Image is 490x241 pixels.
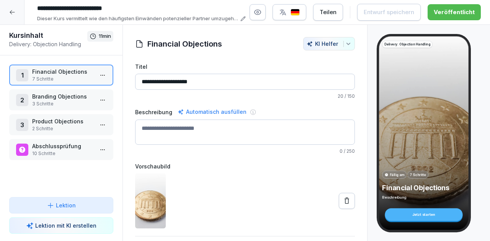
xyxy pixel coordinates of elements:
div: Jetzt starten [385,208,462,221]
p: Abschlussprüfung [32,142,93,150]
div: 3 [16,119,28,131]
div: 3Product Objections2 Schritte [9,114,113,135]
p: Financial Objections [382,183,465,192]
div: 2Branding Objections3 Schritte [9,89,113,110]
p: Delivery: Objection Handling [9,40,87,48]
button: Entwurf speichern [357,4,421,21]
p: / 250 [135,148,355,155]
button: Teilen [313,4,343,21]
button: Lektion [9,197,113,214]
img: gzn57nbfrxb0p5iq8mhtejwm.png [135,173,166,228]
label: Beschreibung [135,108,172,116]
h1: Kursinhalt [9,31,87,40]
p: 7 Schritte [410,172,426,177]
p: Dieser Kurs vermittelt wie den häufigsten Einwänden potenzieller Partner umzugehen und diese erfo... [37,15,238,23]
p: Fällig am [390,172,404,177]
div: Abschlussprüfung10 Schritte [9,139,113,160]
p: Beschreibung [382,194,465,199]
p: Product Objections [32,117,93,125]
div: 1Financial Objections7 Schritte [9,65,113,86]
div: Veröffentlicht [434,8,475,16]
div: 2 [16,94,28,106]
p: Branding Objections [32,92,93,100]
div: 1 [16,69,28,81]
span: 0 [340,148,343,154]
img: de.svg [291,9,300,16]
span: 20 [338,93,343,99]
p: Lektion [56,201,76,209]
p: Financial Objections [32,68,93,76]
p: 10 Schritte [32,150,93,157]
p: 2 Schritte [32,125,93,132]
div: Automatisch ausfüllen [176,107,248,116]
p: 11 min [99,32,111,40]
p: 7 Schritte [32,76,93,82]
button: Lektion mit KI erstellen [9,217,113,234]
div: Entwurf speichern [364,8,414,16]
p: / 150 [135,93,355,100]
label: Vorschaubild [135,162,355,170]
div: KI Helfer [307,40,351,47]
p: 3 Schritte [32,100,93,107]
h1: Financial Objections [147,38,222,50]
div: Teilen [320,8,336,16]
label: Titel [135,63,355,71]
button: KI Helfer [303,37,355,50]
p: Delivery: Objection Handling [384,42,430,47]
p: Lektion mit KI erstellen [35,222,96,230]
button: Veröffentlicht [428,4,481,20]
